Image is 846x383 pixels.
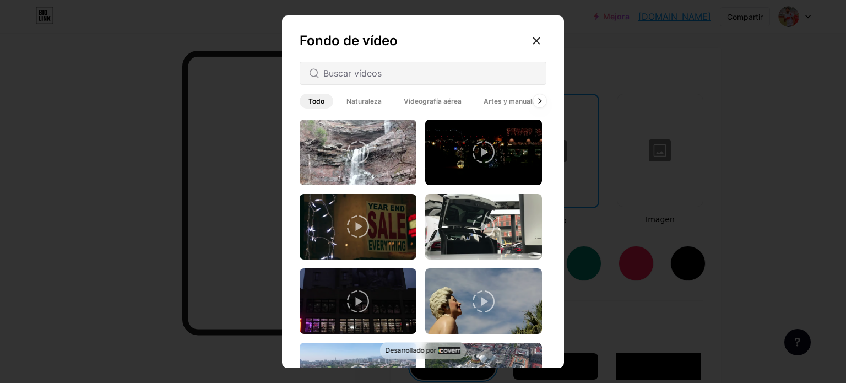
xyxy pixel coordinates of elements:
[484,97,554,105] font: Artes y manualidades
[404,97,462,105] font: Videografía aérea
[346,97,382,105] font: Naturaleza
[308,97,324,105] font: Todo
[323,67,537,80] input: Buscar vídeos
[300,33,398,48] font: Fondo de vídeo
[386,346,436,354] font: Desarrollado por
